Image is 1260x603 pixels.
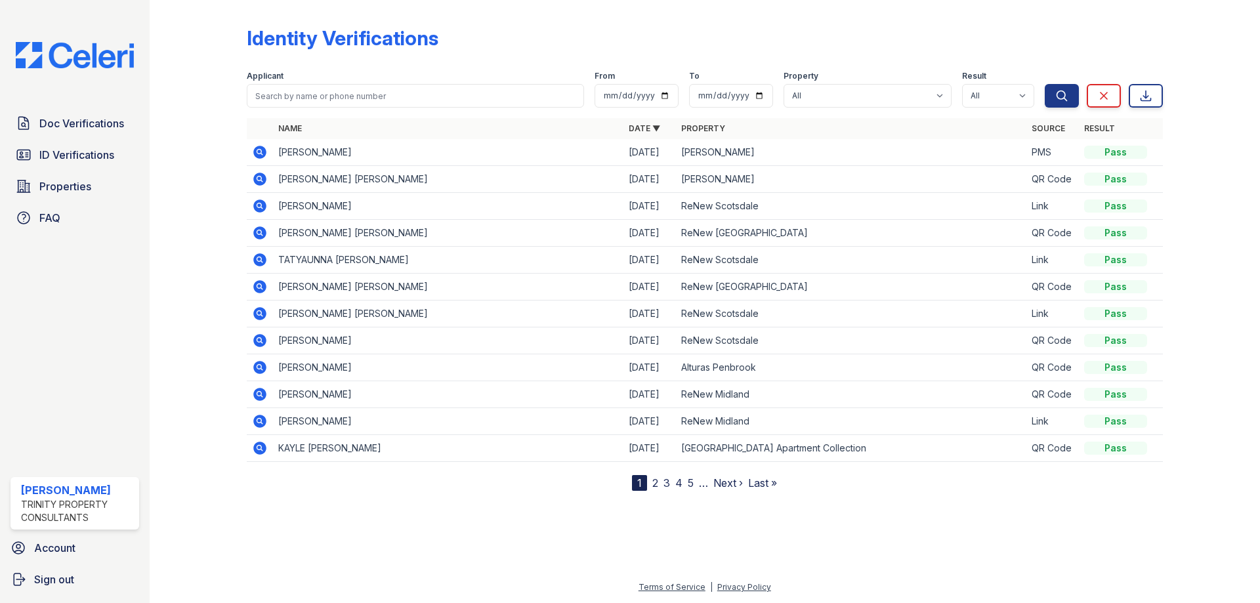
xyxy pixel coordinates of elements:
[10,110,139,136] a: Doc Verifications
[710,582,713,592] div: |
[699,475,708,491] span: …
[1026,381,1079,408] td: QR Code
[1026,274,1079,301] td: QR Code
[1084,173,1147,186] div: Pass
[273,301,623,327] td: [PERSON_NAME] [PERSON_NAME]
[676,435,1026,462] td: [GEOGRAPHIC_DATA] Apartment Collection
[273,381,623,408] td: [PERSON_NAME]
[1084,361,1147,374] div: Pass
[717,582,771,592] a: Privacy Policy
[1084,280,1147,293] div: Pass
[5,535,144,561] a: Account
[784,71,818,81] label: Property
[681,123,725,133] a: Property
[676,166,1026,193] td: [PERSON_NAME]
[623,435,676,462] td: [DATE]
[623,274,676,301] td: [DATE]
[1084,388,1147,401] div: Pass
[39,178,91,194] span: Properties
[675,476,682,489] a: 4
[10,142,139,168] a: ID Verifications
[273,247,623,274] td: TATYAUNNA [PERSON_NAME]
[247,26,438,50] div: Identity Verifications
[676,193,1026,220] td: ReNew Scotsdale
[273,435,623,462] td: KAYLE [PERSON_NAME]
[1084,226,1147,239] div: Pass
[623,139,676,166] td: [DATE]
[273,193,623,220] td: [PERSON_NAME]
[689,71,700,81] label: To
[1026,166,1079,193] td: QR Code
[623,354,676,381] td: [DATE]
[629,123,660,133] a: Date ▼
[676,408,1026,435] td: ReNew Midland
[5,42,144,68] img: CE_Logo_Blue-a8612792a0a2168367f1c8372b55b34899dd931a85d93a1a3d3e32e68fde9ad4.png
[273,354,623,381] td: [PERSON_NAME]
[1084,253,1147,266] div: Pass
[623,247,676,274] td: [DATE]
[34,540,75,556] span: Account
[1026,301,1079,327] td: Link
[273,220,623,247] td: [PERSON_NAME] [PERSON_NAME]
[10,173,139,199] a: Properties
[676,301,1026,327] td: ReNew Scotsdale
[595,71,615,81] label: From
[1084,123,1115,133] a: Result
[623,193,676,220] td: [DATE]
[1032,123,1065,133] a: Source
[632,475,647,491] div: 1
[39,147,114,163] span: ID Verifications
[273,327,623,354] td: [PERSON_NAME]
[623,327,676,354] td: [DATE]
[1084,334,1147,347] div: Pass
[623,220,676,247] td: [DATE]
[278,123,302,133] a: Name
[1084,199,1147,213] div: Pass
[688,476,694,489] a: 5
[273,166,623,193] td: [PERSON_NAME] [PERSON_NAME]
[676,220,1026,247] td: ReNew [GEOGRAPHIC_DATA]
[652,476,658,489] a: 2
[623,166,676,193] td: [DATE]
[247,71,283,81] label: Applicant
[748,476,777,489] a: Last »
[663,476,670,489] a: 3
[1026,435,1079,462] td: QR Code
[1026,327,1079,354] td: QR Code
[713,476,743,489] a: Next ›
[34,572,74,587] span: Sign out
[1026,220,1079,247] td: QR Code
[21,482,134,498] div: [PERSON_NAME]
[10,205,139,231] a: FAQ
[676,381,1026,408] td: ReNew Midland
[5,566,144,593] a: Sign out
[1084,307,1147,320] div: Pass
[962,71,986,81] label: Result
[39,115,124,131] span: Doc Verifications
[273,408,623,435] td: [PERSON_NAME]
[623,408,676,435] td: [DATE]
[1026,354,1079,381] td: QR Code
[676,247,1026,274] td: ReNew Scotsdale
[1084,442,1147,455] div: Pass
[623,301,676,327] td: [DATE]
[1026,139,1079,166] td: PMS
[1084,146,1147,159] div: Pass
[273,274,623,301] td: [PERSON_NAME] [PERSON_NAME]
[676,274,1026,301] td: ReNew [GEOGRAPHIC_DATA]
[623,381,676,408] td: [DATE]
[39,210,60,226] span: FAQ
[21,498,134,524] div: Trinity Property Consultants
[676,139,1026,166] td: [PERSON_NAME]
[1026,193,1079,220] td: Link
[273,139,623,166] td: [PERSON_NAME]
[676,327,1026,354] td: ReNew Scotsdale
[1084,415,1147,428] div: Pass
[1026,408,1079,435] td: Link
[676,354,1026,381] td: Alturas Penbrook
[639,582,705,592] a: Terms of Service
[1026,247,1079,274] td: Link
[247,84,584,108] input: Search by name or phone number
